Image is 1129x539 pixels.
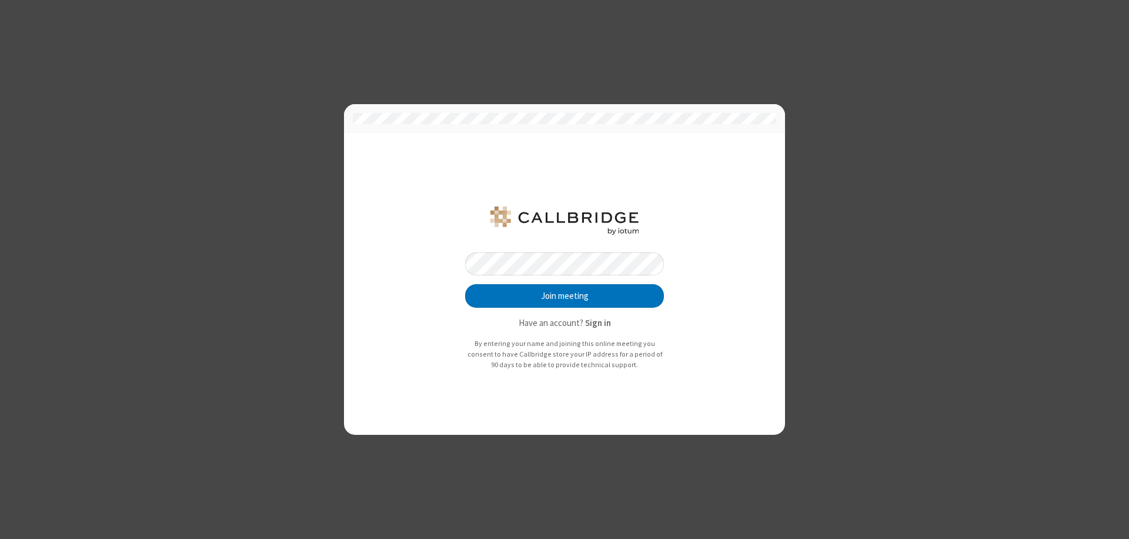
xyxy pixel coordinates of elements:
img: QA Selenium DO NOT DELETE OR CHANGE [488,207,641,235]
p: Have an account? [465,317,664,330]
p: By entering your name and joining this online meeting you consent to have Callbridge store your I... [465,338,664,370]
button: Join meeting [465,284,664,308]
button: Sign in [585,317,611,330]
strong: Sign in [585,317,611,328]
